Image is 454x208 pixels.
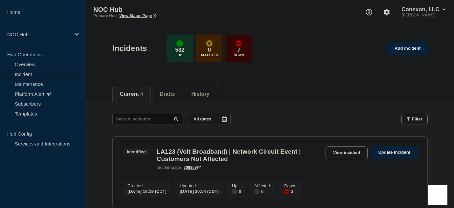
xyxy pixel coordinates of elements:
[412,117,422,121] span: Filter
[177,53,182,57] p: Up
[387,42,428,55] a: Add incident
[184,165,201,170] a: 709859
[254,188,271,194] div: 0
[201,53,218,57] p: Affected
[326,146,368,159] a: View incident
[232,183,241,188] p: Up :
[176,40,183,47] div: up
[112,44,147,53] h1: Incidents
[180,188,219,194] div: [DATE] 20:54 (CDT)
[120,91,143,97] button: Current 4
[127,188,167,194] div: [DATE] 18:19 (CDT)
[157,165,181,170] p: page
[180,183,219,188] p: Updated :
[190,114,231,124] button: All dates
[140,91,143,97] span: 4
[160,91,175,97] button: Drafts
[254,183,271,188] p: Affected :
[284,189,289,194] div: down
[401,114,428,124] button: Filter
[93,6,225,13] p: NOC Hub
[238,47,240,53] p: 7
[254,189,260,194] div: disabled
[208,47,211,53] p: 0
[284,188,296,194] div: 2
[157,165,172,170] span: incident
[112,114,182,124] input: Search incidents
[371,146,418,159] a: Update incident
[232,188,241,194] div: 0
[193,117,211,121] p: All dates
[236,40,242,47] div: down
[428,185,447,205] iframe: Help Scout Beacon - Open
[284,183,296,188] p: Down :
[175,47,184,53] p: 582
[362,5,376,19] button: Support
[127,183,167,188] p: Created :
[157,148,322,163] h3: LA123 (Volt Broadband) | Network Circuit Event | Customers Not Affected
[7,32,70,37] p: NOC Hub
[206,40,213,47] div: affected
[232,189,237,194] div: disabled
[93,13,117,18] p: Primary Hub
[191,91,209,97] button: History
[123,148,150,156] span: Identified
[119,13,156,18] a: View Status Page
[400,6,447,13] button: Conexon, LLC
[400,13,447,17] p: [PERSON_NAME]
[234,53,244,57] p: Down
[380,5,394,19] button: Account settings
